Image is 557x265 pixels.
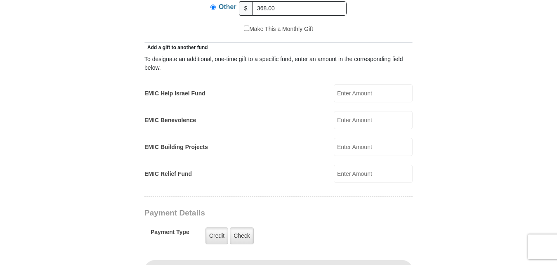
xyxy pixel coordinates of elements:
[144,116,196,125] label: EMIC Benevolence
[334,165,413,183] input: Enter Amount
[144,208,355,218] h3: Payment Details
[144,143,208,151] label: EMIC Building Projects
[205,227,228,244] label: Credit
[230,227,254,244] label: Check
[239,1,253,16] span: $
[334,84,413,102] input: Enter Amount
[144,170,192,178] label: EMIC Relief Fund
[244,26,249,31] input: Make This a Monthly Gift
[244,25,313,33] label: Make This a Monthly Gift
[144,45,208,50] span: Add a gift to another fund
[219,3,236,10] span: Other
[334,138,413,156] input: Enter Amount
[151,229,189,240] h5: Payment Type
[252,1,347,16] input: Other Amount
[144,89,205,98] label: EMIC Help Israel Fund
[334,111,413,129] input: Enter Amount
[144,55,413,72] div: To designate an additional, one-time gift to a specific fund, enter an amount in the correspondin...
